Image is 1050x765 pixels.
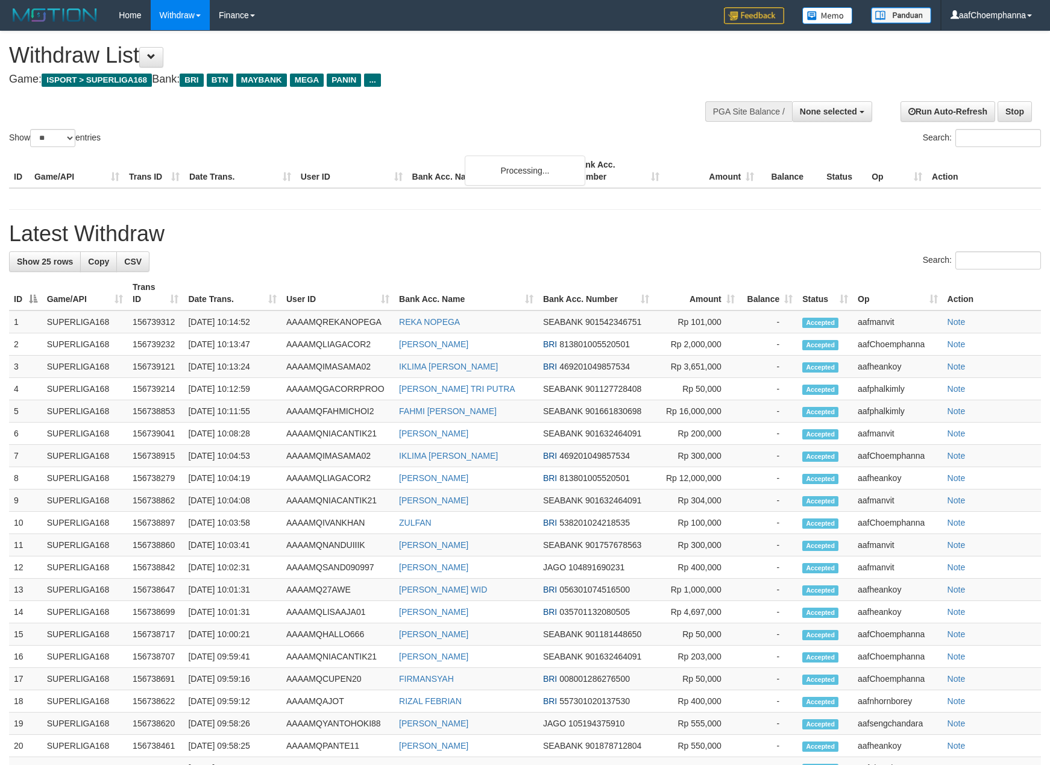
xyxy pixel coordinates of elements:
[901,101,995,122] a: Run Auto-Refresh
[42,646,128,668] td: SUPERLIGA168
[281,276,394,310] th: User ID: activate to sort column ascending
[128,690,183,713] td: 156738622
[128,467,183,490] td: 156738279
[9,43,688,68] h1: Withdraw List
[128,646,183,668] td: 156738707
[399,317,460,327] a: REKA NOPEGA
[42,310,128,333] td: SUPERLIGA168
[399,607,468,617] a: [PERSON_NAME]
[9,579,42,601] td: 13
[802,7,853,24] img: Button%20Memo.svg
[802,407,838,417] span: Accepted
[399,562,468,572] a: [PERSON_NAME]
[124,257,142,266] span: CSV
[9,356,42,378] td: 3
[183,556,281,579] td: [DATE] 10:02:31
[9,512,42,534] td: 10
[42,490,128,512] td: SUPERLIGA168
[853,310,943,333] td: aafmanvit
[585,496,641,505] span: Copy 901632464091 to clipboard
[853,534,943,556] td: aafmanvit
[281,333,394,356] td: AAAAMQLIAGACOR2
[740,378,797,400] td: -
[399,406,497,416] a: FAHMI [PERSON_NAME]
[948,585,966,594] a: Note
[80,251,117,272] a: Copy
[128,445,183,467] td: 156738915
[948,674,966,684] a: Note
[853,601,943,623] td: aafheankoy
[9,623,42,646] td: 15
[9,400,42,423] td: 5
[42,534,128,556] td: SUPERLIGA168
[948,741,966,751] a: Note
[705,101,792,122] div: PGA Site Balance /
[281,668,394,690] td: AAAAMQCUPEN20
[42,445,128,467] td: SUPERLIGA168
[399,496,468,505] a: [PERSON_NAME]
[802,652,838,663] span: Accepted
[802,496,838,506] span: Accepted
[948,406,966,416] a: Note
[399,674,454,684] a: FIRMANSYAH
[128,356,183,378] td: 156739121
[399,719,468,728] a: [PERSON_NAME]
[654,713,740,735] td: Rp 555,000
[568,562,624,572] span: Copy 104891690231 to clipboard
[853,512,943,534] td: aafChoemphanna
[128,534,183,556] td: 156738860
[802,318,838,328] span: Accepted
[543,339,557,349] span: BRI
[948,339,966,349] a: Note
[281,556,394,579] td: AAAAMQSAND090997
[183,512,281,534] td: [DATE] 10:03:58
[654,668,740,690] td: Rp 50,000
[740,356,797,378] td: -
[543,674,557,684] span: BRI
[42,601,128,623] td: SUPERLIGA168
[998,101,1032,122] a: Stop
[42,713,128,735] td: SUPERLIGA168
[9,310,42,333] td: 1
[42,690,128,713] td: SUPERLIGA168
[281,601,394,623] td: AAAAMQLISAAJA01
[543,652,583,661] span: SEABANK
[184,154,296,188] th: Date Trans.
[9,646,42,668] td: 16
[183,713,281,735] td: [DATE] 09:58:26
[654,445,740,467] td: Rp 300,000
[948,719,966,728] a: Note
[42,668,128,690] td: SUPERLIGA168
[853,690,943,713] td: aafnhornborey
[559,339,630,349] span: Copy 813801005520501 to clipboard
[585,540,641,550] span: Copy 901757678563 to clipboard
[128,400,183,423] td: 156738853
[42,579,128,601] td: SUPERLIGA168
[740,400,797,423] td: -
[42,423,128,445] td: SUPERLIGA168
[802,429,838,439] span: Accepted
[399,429,468,438] a: [PERSON_NAME]
[9,129,101,147] label: Show entries
[281,490,394,512] td: AAAAMQNIACANTIK21
[17,257,73,266] span: Show 25 rows
[822,154,867,188] th: Status
[853,668,943,690] td: aafChoemphanna
[296,154,407,188] th: User ID
[559,696,630,706] span: Copy 557301020137530 to clipboard
[9,423,42,445] td: 6
[399,339,468,349] a: [PERSON_NAME]
[955,251,1041,269] input: Search:
[654,646,740,668] td: Rp 203,000
[923,251,1041,269] label: Search:
[183,467,281,490] td: [DATE] 10:04:19
[585,652,641,661] span: Copy 901632464091 to clipboard
[543,696,557,706] span: BRI
[236,74,287,87] span: MAYBANK
[30,154,124,188] th: Game/API
[853,423,943,445] td: aafmanvit
[543,317,583,327] span: SEABANK
[543,629,583,639] span: SEABANK
[559,674,630,684] span: Copy 008001286276500 to clipboard
[853,623,943,646] td: aafChoemphanna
